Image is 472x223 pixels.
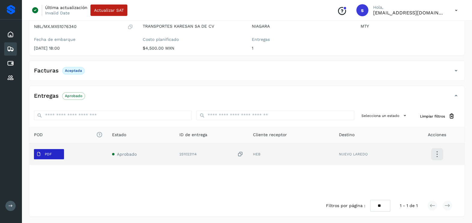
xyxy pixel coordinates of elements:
[420,114,445,119] span: Limpiar filtros
[34,132,102,138] span: POD
[339,132,354,138] span: Destino
[428,132,446,138] span: Acciones
[326,203,365,209] span: Filtros por página :
[179,151,244,157] div: 251023114
[415,111,460,122] button: Limpiar filtros
[90,5,127,16] button: Actualizar SAT
[45,152,52,156] p: PDF
[29,91,464,106] div: EntregasAprobado
[34,37,133,42] label: Fecha de embarque
[4,57,17,70] div: Cuentas por pagar
[252,37,351,42] label: Entregas
[252,46,351,51] p: 1
[248,143,334,165] td: HEB
[4,42,17,56] div: Embarques
[143,37,242,42] label: Costo planificado
[29,66,464,81] div: FacturasAceptada
[359,111,410,121] button: Selecciona un estado
[34,67,59,74] h4: Facturas
[179,132,207,138] span: ID de entrega
[334,143,410,165] td: NUEVO LAREDO
[34,24,77,29] p: NBL/MX.MX51076340
[400,203,418,209] span: 1 - 1 de 1
[34,149,64,159] button: PDF
[4,28,17,41] div: Inicio
[361,24,460,29] p: MTY
[45,10,70,16] p: Invalid Date
[252,24,351,29] p: NIAGARA
[94,8,124,12] span: Actualizar SAT
[253,132,287,138] span: Cliente receptor
[143,46,242,51] p: $4,500.00 MXN
[65,69,82,73] p: Aceptada
[34,93,59,99] h4: Entregas
[373,10,445,16] p: smedina@niagarawater.com
[117,152,137,157] span: Aprobado
[65,94,82,98] p: Aprobado
[34,46,133,51] p: [DATE] 18:00
[4,71,17,84] div: Proveedores
[45,5,87,10] p: Última actualización
[112,132,126,138] span: Estado
[143,24,242,29] p: TRANSPORTES KARESAN SA DE CV
[373,5,445,10] p: Hola,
